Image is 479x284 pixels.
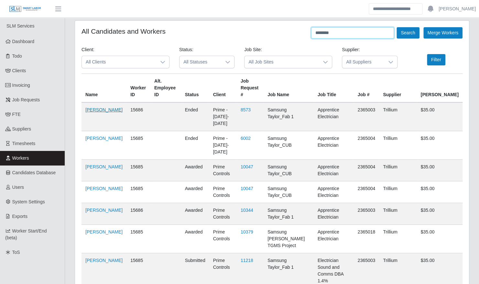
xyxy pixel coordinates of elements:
[12,126,31,131] span: Suppliers
[85,186,123,191] a: [PERSON_NAME]
[314,225,354,253] td: Apprentice Electrician
[126,102,150,131] td: 15686
[85,229,123,234] a: [PERSON_NAME]
[379,203,417,225] td: Trillium
[314,203,354,225] td: Apprentice Electrician
[264,74,314,103] th: Job Name
[85,164,123,169] a: [PERSON_NAME]
[12,199,45,204] span: System Settings
[417,181,463,203] td: $35.00
[181,74,209,103] th: Status
[264,203,314,225] td: Samsung Taylor_Fab 1
[379,102,417,131] td: Trillium
[12,68,26,73] span: Clients
[209,102,237,131] td: Prime - [DATE]-[DATE]
[12,53,22,59] span: Todo
[181,102,209,131] td: ended
[12,185,24,190] span: Users
[439,6,476,12] a: [PERSON_NAME]
[354,181,379,203] td: 2365004
[181,181,209,203] td: awarded
[379,181,417,203] td: Trillium
[314,102,354,131] td: Apprentice Electrician
[417,131,463,160] td: $35.00
[379,225,417,253] td: Trillium
[209,131,237,160] td: Prime - [DATE]-[DATE]
[354,160,379,181] td: 2365004
[12,250,20,255] span: ToS
[209,181,237,203] td: Prime Controls
[314,131,354,160] td: Apprentice Electrician
[181,203,209,225] td: awarded
[126,74,150,103] th: Worker ID
[12,141,36,146] span: Timesheets
[12,112,21,117] span: FTE
[417,203,463,225] td: $35.00
[126,160,150,181] td: 15685
[264,181,314,203] td: Samsung Taylor_CUB
[241,229,253,234] a: 10379
[209,74,237,103] th: Client
[241,164,253,169] a: 10047
[397,27,419,39] button: Search
[342,46,360,53] label: Supplier:
[12,170,56,175] span: Candidates Database
[12,155,29,161] span: Workers
[379,74,417,103] th: Supplier
[85,258,123,263] a: [PERSON_NAME]
[264,131,314,160] td: Samsung Taylor_CUB
[354,203,379,225] td: 2365003
[179,46,193,53] label: Status:
[126,131,150,160] td: 15685
[379,131,417,160] td: Trillium
[417,74,463,103] th: [PERSON_NAME]
[241,136,251,141] a: 6002
[417,102,463,131] td: $35.00
[82,27,166,35] h4: All Candidates and Workers
[150,74,181,103] th: Alt. Employee ID
[237,74,264,103] th: Job Request #
[417,160,463,181] td: $35.00
[9,6,41,13] img: SLM Logo
[241,107,251,112] a: 8573
[12,83,30,88] span: Invoicing
[6,23,34,28] span: SLM Services
[12,214,27,219] span: Exports
[354,131,379,160] td: 2365004
[181,131,209,160] td: ended
[417,225,463,253] td: $35.00
[427,54,445,65] button: Filter
[264,102,314,131] td: Samsung Taylor_Fab 1
[342,56,384,68] span: All Suppliers
[244,46,262,53] label: Job Site:
[379,160,417,181] td: Trillium
[82,74,126,103] th: Name
[354,225,379,253] td: 2365018
[85,208,123,213] a: [PERSON_NAME]
[209,225,237,253] td: Prime Controls
[369,3,422,15] input: Search
[264,160,314,181] td: Samsung Taylor_CUB
[245,56,319,68] span: All Job Sites
[209,203,237,225] td: Prime Controls
[209,160,237,181] td: Prime Controls
[314,160,354,181] td: Apprentice Electrician
[12,39,35,44] span: Dashboard
[241,258,253,263] a: 11218
[264,225,314,253] td: Samsung [PERSON_NAME] TGMS Project
[85,107,123,112] a: [PERSON_NAME]
[5,228,47,240] span: Worker Start/End (beta)
[82,46,94,53] label: Client:
[181,225,209,253] td: awarded
[126,203,150,225] td: 15686
[85,136,123,141] a: [PERSON_NAME]
[354,74,379,103] th: Job #
[126,181,150,203] td: 15685
[241,208,253,213] a: 10344
[126,225,150,253] td: 15685
[181,160,209,181] td: awarded
[354,102,379,131] td: 2365003
[82,56,156,68] span: All Clients
[180,56,221,68] span: All Statuses
[12,97,40,102] span: Job Requests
